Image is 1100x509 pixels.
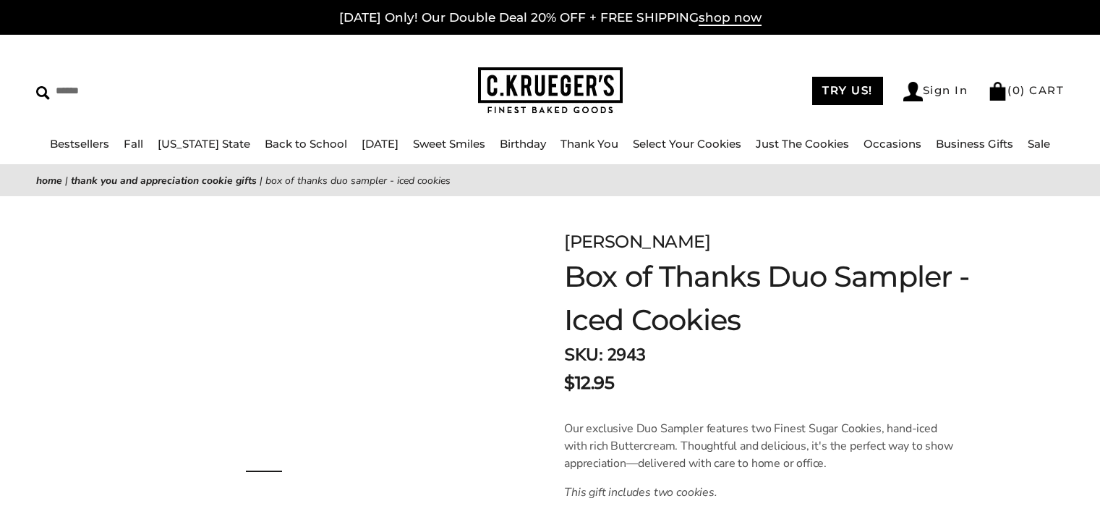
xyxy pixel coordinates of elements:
img: Bag [988,82,1007,101]
span: | [65,174,68,188]
a: Business Gifts [936,137,1013,151]
a: Birthday [500,137,546,151]
h1: Box of Thanks Duo Sampler - Iced Cookies [564,255,1026,342]
a: Bestsellers [50,137,109,151]
strong: SKU: [564,343,602,366]
span: 2943 [607,343,646,366]
span: Box of Thanks Duo Sampler - Iced Cookies [265,174,451,188]
a: Sign In [903,82,968,101]
a: Sale [1028,137,1050,151]
a: Select Your Cookies [633,137,741,151]
a: TRY US! [812,77,883,105]
input: Search [36,80,280,102]
span: $12.95 [564,370,614,396]
a: Just The Cookies [756,137,849,151]
p: Our exclusive Duo Sampler features two Finest Sugar Cookies, hand-iced with rich Buttercream. Tho... [564,420,960,472]
a: Thank You and Appreciation Cookie Gifts [71,174,257,188]
a: (0) CART [988,83,1064,97]
a: Home [36,174,62,188]
img: Account [903,82,923,101]
span: | [260,174,263,188]
nav: breadcrumbs [36,172,1064,189]
a: Occasions [864,137,921,151]
span: 0 [1012,83,1021,97]
a: [DATE] Only! Our Double Deal 20% OFF + FREE SHIPPINGshop now [339,10,762,26]
i: This gift includes two cookies. [564,484,717,500]
span: shop now [699,10,762,26]
div: [PERSON_NAME] [564,229,1026,255]
a: Thank You [560,137,618,151]
a: Sweet Smiles [413,137,485,151]
a: [DATE] [362,137,398,151]
a: [US_STATE] State [158,137,250,151]
a: Back to School [265,137,347,151]
img: Search [36,86,50,100]
a: Fall [124,137,143,151]
img: C.KRUEGER'S [478,67,623,114]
